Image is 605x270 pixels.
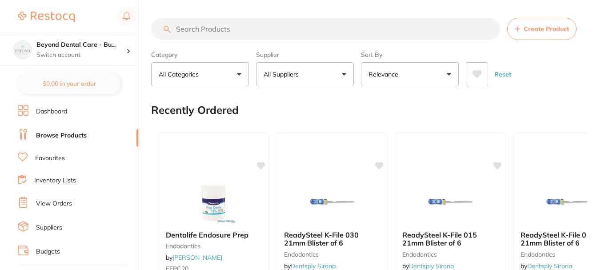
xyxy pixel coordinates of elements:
a: Dashboard [36,107,67,116]
a: Suppliers [36,223,62,232]
h2: Recently Ordered [151,104,239,117]
a: Dentsply Sirona [527,262,572,270]
p: All Suppliers [264,70,302,79]
a: Inventory Lists [34,176,76,185]
p: Relevance [369,70,402,79]
img: Beyond Dental Care - Burpengary [14,41,32,59]
img: ReadySteel K-File 015 21mm Blister of 6 [421,179,479,224]
a: [PERSON_NAME] [172,254,222,262]
img: Restocq Logo [18,12,75,22]
span: by [402,262,454,270]
a: Browse Products [36,131,87,140]
a: Dentsply Sirona [291,262,336,270]
p: All Categories [159,70,202,79]
a: Restocq Logo [18,7,75,27]
button: Create Product [507,18,577,40]
small: endodontics [402,251,498,258]
small: endodontics [284,251,380,258]
label: Category [151,51,249,59]
img: Dentalife Endosure Prep [185,179,243,224]
a: View Orders [36,199,72,208]
span: by [284,262,336,270]
a: Favourites [35,154,65,163]
b: ReadySteel K-File 015 21mm Blister of 6 [402,231,498,247]
p: Switch account [36,51,126,60]
label: Supplier [256,51,354,59]
img: ReadySteel K-File 030 21mm Blister of 6 [303,179,361,224]
a: Budgets [36,247,60,256]
span: by [166,254,222,262]
button: $0.00 in your order [18,73,120,94]
button: All Suppliers [256,62,354,86]
img: ReadySteel K-File 010 21mm Blister of 6 [540,179,597,224]
a: Dentsply Sirona [409,262,454,270]
input: Search Products [151,18,500,40]
button: Relevance [361,62,459,86]
label: Sort By [361,51,459,59]
small: endodontics [166,242,262,250]
h4: Beyond Dental Care - Burpengary [36,40,126,49]
b: ReadySteel K-File 030 21mm Blister of 6 [284,231,380,247]
button: Reset [492,62,514,86]
span: by [521,262,572,270]
span: Create Product [524,25,569,32]
b: Dentalife Endosure Prep [166,231,262,239]
button: All Categories [151,62,249,86]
